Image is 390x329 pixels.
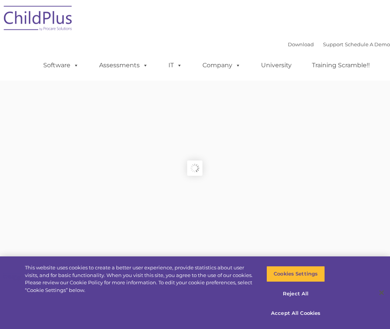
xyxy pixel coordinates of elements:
a: Download [288,41,314,47]
button: Close [373,284,390,301]
a: University [253,58,299,73]
a: Schedule A Demo [345,41,390,47]
a: Support [323,41,343,47]
a: Software [36,58,86,73]
button: Reject All [266,286,325,302]
a: IT [161,58,190,73]
a: Training Scramble!! [304,58,377,73]
font: | [288,41,390,47]
button: Cookies Settings [266,266,325,282]
div: This website uses cookies to create a better user experience, provide statistics about user visit... [25,264,255,294]
a: Company [195,58,248,73]
a: Assessments [91,58,156,73]
button: Accept All Cookies [266,305,325,321]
